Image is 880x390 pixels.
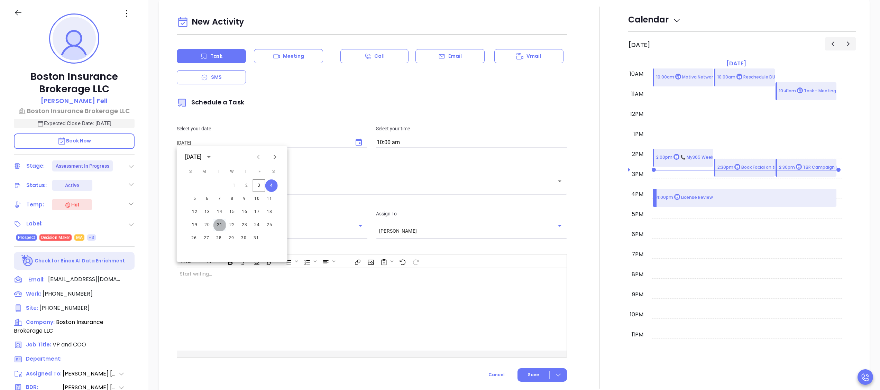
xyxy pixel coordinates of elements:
p: Select your date [177,125,368,132]
button: Open [555,221,565,231]
p: 2:30pm TBR Campaign Review [779,164,851,171]
span: Insert Unordered List [282,255,300,267]
p: Select your time [376,125,567,132]
div: 5pm [630,210,645,219]
span: [EMAIL_ADDRESS][DOMAIN_NAME] [48,275,121,284]
button: 26 [188,232,200,244]
span: Decision Maker [41,234,70,241]
button: 30 [238,232,250,244]
a: Boston Insurance Brokerage LLC [14,106,135,115]
span: Schedule a Task [177,98,244,106]
div: 10am [628,70,645,78]
span: Wednesday [226,165,238,179]
div: Label: [26,219,43,229]
p: Add Notes [177,245,567,253]
button: 8 [226,193,238,205]
button: 17 [251,206,263,218]
span: Site : [26,304,38,312]
button: 16 [238,206,251,218]
button: 22 [226,219,238,231]
div: 11pm [630,331,645,339]
p: Call [374,53,384,60]
p: [PERSON_NAME] Fell [41,96,108,105]
div: New Activity [177,13,567,31]
span: [PERSON_NAME] [PERSON_NAME] [63,370,118,378]
button: 5 [189,193,201,205]
span: 14 [203,258,215,262]
button: Cancel [476,368,517,382]
span: VP and COO [53,341,86,349]
div: Active [65,180,79,191]
span: [PHONE_NUMBER] [43,290,93,298]
span: [PHONE_NUMBER] [39,304,90,312]
button: Choose date, selected date is Oct 4, 2025 [350,134,367,151]
span: Book Now [57,137,91,144]
p: 10:00am Reschedule DUO check [717,74,792,81]
span: Company: [26,318,55,326]
span: Friday [254,165,266,179]
button: Save [517,368,567,382]
span: Arial [178,258,195,262]
span: Redo [409,255,421,267]
span: Cancel [488,372,505,378]
button: 15 [226,206,238,218]
p: 10:00am Motiva Networks/Login and [PERSON_NAME] [656,74,775,81]
span: Tuesday [212,165,224,179]
p: 2:00pm 📞 My365 Weekly Partner Call [656,154,743,161]
span: Align [319,255,337,267]
button: 6 [201,193,213,205]
span: Prospect [18,234,35,241]
button: 11 [263,193,276,205]
button: Open [356,221,365,231]
button: 31 [250,232,263,244]
div: Hot [64,201,79,209]
button: 13 [201,206,213,218]
button: Open [555,176,565,186]
p: 2:30pm Book Facial on the 12 [717,164,785,171]
span: Save [528,372,539,378]
button: calendar view is open, switch to year view [204,152,214,162]
span: Insert Ordered List [300,255,318,267]
h2: [DATE] [628,41,650,49]
span: +3 [89,234,94,241]
button: Next month [267,149,283,165]
button: 24 [251,219,263,231]
span: Surveys [377,255,395,267]
div: 11am [630,90,645,98]
span: Calendar [628,14,681,25]
button: 21 [213,219,226,231]
span: Sunday [184,165,197,179]
div: 9pm [631,290,645,299]
span: Monday [198,165,211,179]
div: 2pm [631,150,645,158]
div: 7pm [630,250,645,259]
button: 20 [201,219,213,231]
input: MM/DD/YYYY [177,140,348,146]
p: Check for Binox AI Data Enrichment [35,257,125,264]
div: Status: [26,180,47,191]
span: MA [76,234,83,241]
button: 18 [263,206,276,218]
div: 4pm [630,190,645,198]
span: Job Title: [26,341,51,348]
span: Department: [26,355,62,362]
div: 12pm [629,110,645,118]
button: 14 [213,206,226,218]
span: Assigned To: [26,370,62,378]
button: 4 [265,179,278,192]
p: Expected Close Date: [DATE] [14,119,135,128]
div: Assessment In Progress [56,160,109,171]
div: 6pm [630,230,645,239]
button: 25 [263,219,276,231]
span: Boston Insurance Brokerage LLC [14,318,103,335]
div: 1pm [632,130,645,138]
p: SMS [211,74,222,81]
div: [DATE] [185,153,202,161]
span: Undo [396,255,408,267]
button: Previous day [825,37,841,50]
span: Email: [28,275,45,284]
button: 19 [189,219,201,231]
div: Stage: [26,161,45,171]
span: Work : [26,290,41,297]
